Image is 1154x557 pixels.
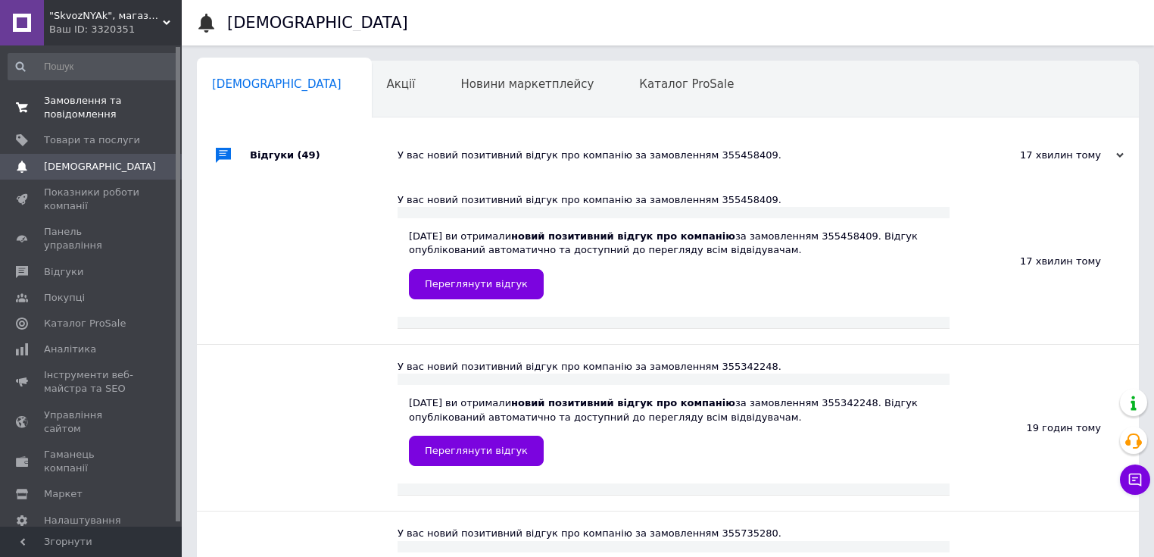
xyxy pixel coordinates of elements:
[639,77,734,91] span: Каталог ProSale
[398,360,950,374] div: У вас новий позитивний відгук про компанію за замовленням 355342248.
[44,408,140,436] span: Управління сайтом
[44,133,140,147] span: Товари та послуги
[409,230,938,299] div: [DATE] ви отримали за замовленням 355458409. Відгук опублікований автоматично та доступний до пер...
[460,77,594,91] span: Новини маркетплейсу
[1120,465,1150,495] button: Чат з покупцем
[425,445,528,456] span: Переглянути відгук
[409,396,938,465] div: [DATE] ви отримали за замовленням 355342248. Відгук опублікований автоматично та доступний до пер...
[44,265,83,279] span: Відгуки
[298,149,320,161] span: (49)
[398,193,950,207] div: У вас новий позитивний відгук про компанію за замовленням 355458409.
[44,160,156,174] span: [DEMOGRAPHIC_DATA]
[398,527,950,540] div: У вас новий позитивний відгук про компанію за замовленням 355735280.
[227,14,408,32] h1: [DEMOGRAPHIC_DATA]
[49,9,163,23] span: "SkvozNYAk", магазин аніме, манґи та коміксів
[44,368,140,396] span: Інструменти веб-майстра та SEO
[425,278,528,289] span: Переглянути відгук
[44,317,126,330] span: Каталог ProSale
[511,230,735,242] b: новий позитивний відгук про компанію
[398,149,972,162] div: У вас новий позитивний відгук про компанію за замовленням 355458409.
[44,186,140,213] span: Показники роботи компанії
[44,448,140,475] span: Гаманець компанії
[409,269,544,299] a: Переглянути відгук
[44,94,140,121] span: Замовлення та повідомлення
[8,53,179,80] input: Пошук
[950,178,1139,344] div: 17 хвилин тому
[511,397,735,408] b: новий позитивний відгук про компанію
[387,77,416,91] span: Акції
[950,345,1139,511] div: 19 годин тому
[409,436,544,466] a: Переглянути відгук
[212,77,342,91] span: [DEMOGRAPHIC_DATA]
[44,291,85,305] span: Покупці
[972,149,1124,162] div: 17 хвилин тому
[250,133,398,178] div: Відгуки
[44,343,96,356] span: Аналітика
[49,23,182,36] div: Ваш ID: 3320351
[44,514,121,527] span: Налаштування
[44,225,140,252] span: Панель управління
[44,487,83,501] span: Маркет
